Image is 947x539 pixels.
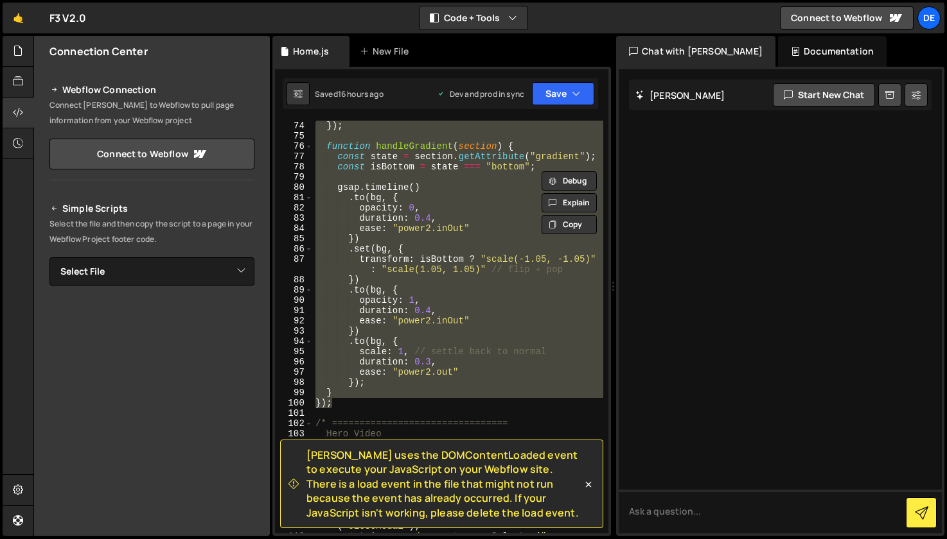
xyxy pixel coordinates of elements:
div: 103 [275,429,313,439]
div: 78 [275,162,313,172]
div: 74 [275,121,313,131]
a: 🤙 [3,3,34,33]
h2: [PERSON_NAME] [635,89,725,101]
div: 87 [275,254,313,275]
div: 86 [275,244,313,254]
div: 92 [275,316,313,326]
div: 96 [275,357,313,367]
div: 102 [275,418,313,429]
div: 93 [275,326,313,336]
p: Connect [PERSON_NAME] to Webflow to pull page information from your Webflow project [49,98,254,128]
a: De [917,6,941,30]
button: Copy [542,215,597,234]
div: 97 [275,367,313,377]
div: Chat with [PERSON_NAME] [616,36,775,67]
div: 105 [275,449,313,459]
div: Documentation [778,36,887,67]
div: 100 [275,398,313,408]
div: 90 [275,295,313,305]
div: 79 [275,172,313,182]
div: 104 [275,439,313,449]
div: 76 [275,141,313,151]
button: Explain [542,193,597,212]
div: 94 [275,336,313,346]
div: 101 [275,408,313,418]
div: 84 [275,223,313,234]
a: Connect to Webflow [49,139,254,169]
div: 91 [275,305,313,316]
iframe: YouTube video player [49,307,256,422]
div: 107 [275,470,313,490]
div: 89 [275,285,313,295]
h2: Connection Center [49,44,148,58]
h2: Simple Scripts [49,201,254,216]
span: [PERSON_NAME] uses the DOMContentLoaded event to execute your JavaScript on your Webflow site. Th... [306,448,582,520]
button: Save [532,82,594,105]
div: F3 V2.0 [49,10,86,26]
div: 109 [275,511,313,531]
div: 75 [275,131,313,141]
div: 95 [275,346,313,357]
div: 108 [275,490,313,511]
div: 88 [275,275,313,285]
div: Dev and prod in sync [437,89,524,99]
div: 80 [275,182,313,193]
div: New File [360,45,414,58]
div: 85 [275,234,313,244]
div: 81 [275,193,313,203]
div: 83 [275,213,313,223]
a: Connect to Webflow [780,6,914,30]
button: Debug [542,171,597,191]
div: Home.js [293,45,329,58]
div: Saved [315,89,384,99]
div: 106 [275,459,313,470]
button: Start new chat [773,83,875,107]
p: Select the file and then copy the script to a page in your Webflow Project footer code. [49,216,254,247]
h2: Webflow Connection [49,82,254,98]
div: 77 [275,151,313,162]
div: 98 [275,377,313,388]
div: 82 [275,203,313,213]
div: 16 hours ago [338,89,384,99]
button: Code + Tools [420,6,527,30]
div: 99 [275,388,313,398]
